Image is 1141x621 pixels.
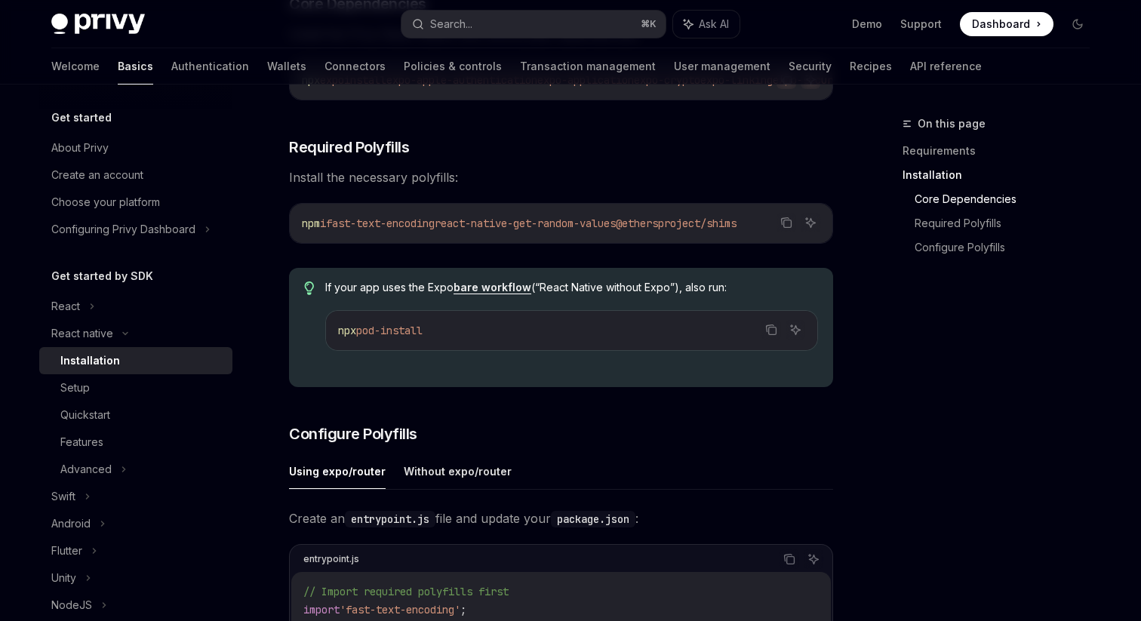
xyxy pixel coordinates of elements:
a: bare workflow [454,281,531,294]
span: i [320,217,326,230]
a: Core Dependencies [915,187,1102,211]
a: Installation [903,163,1102,187]
div: Android [51,515,91,533]
a: Security [789,48,832,85]
button: Copy the contents from the code block [780,549,799,569]
div: Installation [60,352,120,370]
a: About Privy [39,134,232,161]
div: React native [51,324,113,343]
span: ⌘ K [641,18,657,30]
span: Ask AI [699,17,729,32]
h5: Get started by SDK [51,267,153,285]
button: Using expo/router [289,453,386,489]
span: Create an file and update your : [289,508,833,529]
h5: Get started [51,109,112,127]
a: Requirements [903,139,1102,163]
div: NodeJS [51,596,92,614]
span: npm [302,217,320,230]
span: On this page [918,115,986,133]
div: Create an account [51,166,143,184]
a: Policies & controls [404,48,502,85]
a: Create an account [39,161,232,189]
svg: Tip [304,281,315,295]
a: Quickstart [39,401,232,429]
span: If your app uses the Expo (“React Native without Expo”), also run: [325,280,818,295]
div: Unity [51,569,76,587]
div: Advanced [60,460,112,478]
a: Welcome [51,48,100,85]
a: Required Polyfills [915,211,1102,235]
div: Swift [51,487,75,506]
button: Search...⌘K [401,11,666,38]
div: Configuring Privy Dashboard [51,220,195,238]
span: npx [338,324,356,337]
div: Choose your platform [51,193,160,211]
a: Connectors [324,48,386,85]
span: // Import required polyfills first [303,585,509,598]
span: import [303,603,340,616]
img: dark logo [51,14,145,35]
a: Recipes [850,48,892,85]
a: Demo [852,17,882,32]
a: Choose your platform [39,189,232,216]
span: Required Polyfills [289,137,409,158]
span: Install the necessary polyfills: [289,167,833,188]
div: About Privy [51,139,109,157]
a: Authentication [171,48,249,85]
a: Features [39,429,232,456]
button: Copy the contents from the code block [777,213,796,232]
div: Features [60,433,103,451]
button: Ask AI [786,320,805,340]
a: Configure Polyfills [915,235,1102,260]
a: User management [674,48,770,85]
a: Transaction management [520,48,656,85]
a: Dashboard [960,12,1053,36]
code: package.json [551,511,635,527]
span: @ethersproject/shims [616,217,737,230]
span: 'fast-text-encoding' [340,603,460,616]
span: react-native-get-random-values [435,217,616,230]
span: Configure Polyfills [289,423,417,444]
div: Search... [430,15,472,33]
button: Copy the contents from the code block [761,320,781,340]
a: Support [900,17,942,32]
button: Without expo/router [404,453,512,489]
div: Quickstart [60,406,110,424]
code: entrypoint.js [345,511,435,527]
span: ; [460,603,466,616]
a: API reference [910,48,982,85]
div: entrypoint.js [303,549,359,569]
button: Ask AI [673,11,740,38]
a: Wallets [267,48,306,85]
button: Ask AI [804,549,823,569]
div: Flutter [51,542,82,560]
a: Basics [118,48,153,85]
a: Setup [39,374,232,401]
div: Setup [60,379,90,397]
a: Installation [39,347,232,374]
span: pod-install [356,324,423,337]
span: fast-text-encoding [326,217,435,230]
button: Toggle dark mode [1066,12,1090,36]
span: Dashboard [972,17,1030,32]
div: React [51,297,80,315]
button: Ask AI [801,213,820,232]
